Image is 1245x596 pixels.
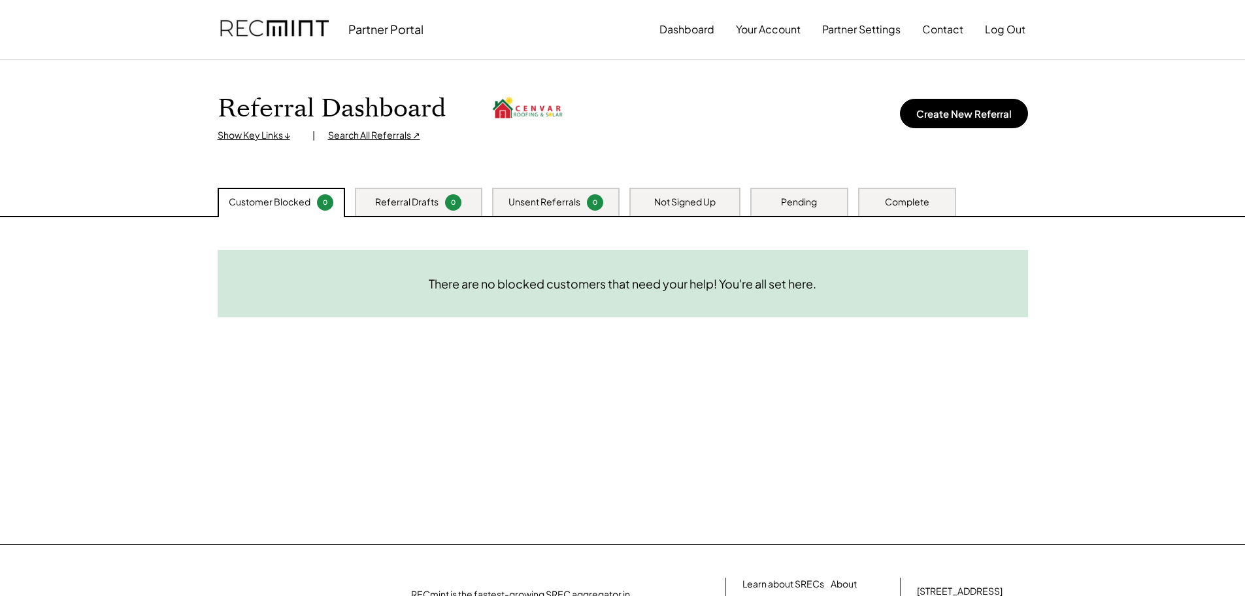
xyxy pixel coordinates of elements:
button: Contact [922,16,963,43]
img: cenvar%20solar.png [491,92,563,126]
button: Your Account [736,16,801,43]
button: Create New Referral [900,99,1028,128]
div: Customer Blocked [229,196,310,209]
div: Pending [781,196,817,209]
div: 0 [319,198,331,207]
div: Complete [885,196,929,209]
div: Referral Drafts [375,196,439,209]
a: About [831,578,857,591]
div: There are no blocked customers that need your help! You're all set here. [429,276,816,291]
a: Learn about SRECs [742,578,824,591]
div: Unsent Referrals [508,196,580,209]
div: Not Signed Up [654,196,716,209]
div: 0 [447,198,459,207]
div: 0 [589,198,601,207]
div: Partner Portal [348,22,423,37]
button: Log Out [985,16,1025,43]
div: Show Key Links ↓ [218,129,299,142]
div: Search All Referrals ↗ [328,129,420,142]
h1: Referral Dashboard [218,94,446,124]
div: | [312,129,315,142]
button: Dashboard [659,16,714,43]
button: Partner Settings [822,16,901,43]
img: recmint-logotype%403x.png [220,7,329,52]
